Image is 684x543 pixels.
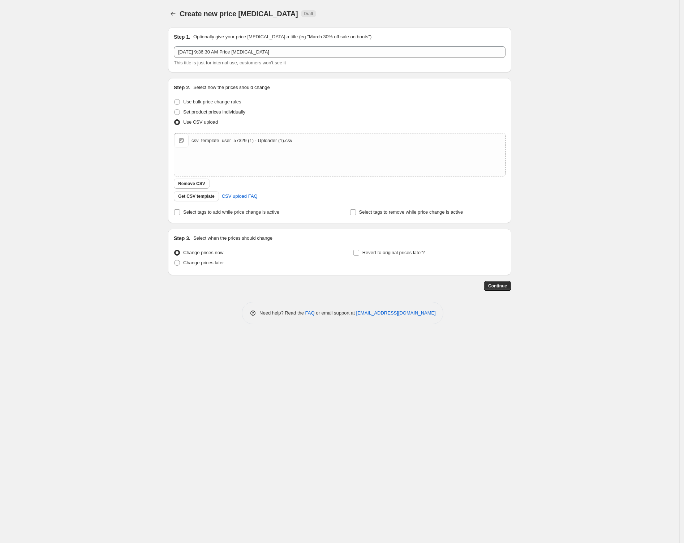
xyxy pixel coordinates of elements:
span: Set product prices individually [183,109,245,115]
h2: Step 1. [174,33,190,40]
span: Select tags to remove while price change is active [359,209,463,215]
input: 30% off holiday sale [174,46,506,58]
span: Revert to original prices later? [362,250,425,255]
span: Use CSV upload [183,119,218,125]
button: Continue [484,281,511,291]
a: [EMAIL_ADDRESS][DOMAIN_NAME] [356,310,436,316]
span: This title is just for internal use, customers won't see it [174,60,286,65]
h2: Step 3. [174,235,190,242]
span: Continue [488,283,507,289]
p: Optionally give your price [MEDICAL_DATA] a title (eg "March 30% off sale on boots") [193,33,371,40]
span: Remove CSV [178,181,205,187]
a: FAQ [305,310,315,316]
p: Select when the prices should change [193,235,272,242]
span: Change prices now [183,250,223,255]
span: Need help? Read the [259,310,305,316]
span: Draft [304,11,313,17]
button: Remove CSV [174,179,210,189]
h2: Step 2. [174,84,190,91]
button: Price change jobs [168,9,178,19]
span: or email support at [315,310,356,316]
span: Select tags to add while price change is active [183,209,279,215]
span: Change prices later [183,260,224,265]
span: CSV upload FAQ [222,193,258,200]
span: Get CSV template [178,193,215,199]
p: Select how the prices should change [193,84,270,91]
span: Create new price [MEDICAL_DATA] [180,10,298,18]
span: Use bulk price change rules [183,99,241,104]
div: csv_template_user_57329 (1) - Uploader (1).csv [192,137,292,144]
a: CSV upload FAQ [218,191,262,202]
button: Get CSV template [174,191,219,201]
